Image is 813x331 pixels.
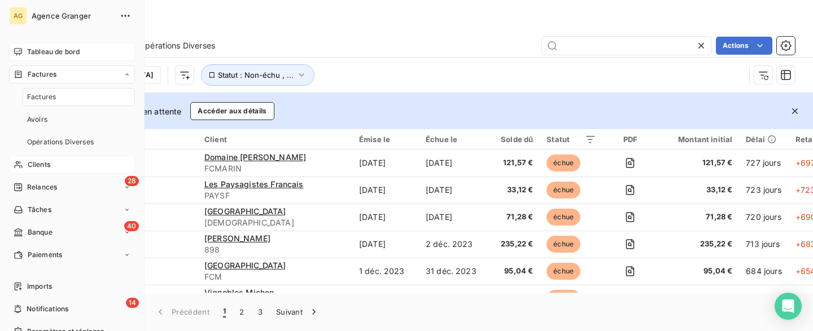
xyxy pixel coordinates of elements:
[233,300,251,324] button: 2
[493,266,534,277] span: 95,04 €
[204,217,346,228] span: [DEMOGRAPHIC_DATA]
[775,293,802,320] div: Open Intercom Messenger
[419,258,486,285] td: 31 déc. 2023
[739,176,788,204] td: 723 jours
[419,231,486,258] td: 2 déc. 2023
[739,285,788,312] td: 681 jours
[493,184,534,196] span: 33,12 €
[542,37,711,55] input: Rechercher
[352,285,419,312] td: 4 déc. 2023
[493,135,534,144] div: Solde dû
[204,163,346,174] span: FCMARIN
[547,263,580,280] span: échue
[419,176,486,204] td: [DATE]
[610,135,651,144] div: PDF
[746,135,781,144] div: Délai
[218,70,294,80] span: Statut : Non-échu , ...
[204,244,346,255] span: 898
[665,211,732,223] span: 71,28 €
[126,298,139,308] span: 14
[201,64,314,86] button: Statut : Non-échu , ...
[352,258,419,285] td: 1 déc. 2023
[28,205,51,215] span: Tâches
[27,281,52,292] span: Imports
[32,11,113,20] span: Agence Granger
[493,211,534,223] span: 71,28 €
[352,149,419,176] td: [DATE]
[665,184,732,196] span: 33,12 €
[665,157,732,169] span: 121,57 €
[547,209,580,226] span: échue
[216,300,233,324] button: 1
[547,155,580,171] span: échue
[27,47,80,57] span: Tableau de bord
[204,261,286,270] span: [GEOGRAPHIC_DATA]
[28,250,62,260] span: Paiements
[665,135,732,144] div: Montant initial
[204,206,286,216] span: [GEOGRAPHIC_DATA]
[352,176,419,204] td: [DATE]
[493,157,534,169] span: 121,57 €
[9,7,27,25] div: AG
[139,40,215,51] span: Opérations Diverses
[493,239,534,250] span: 235,22 €
[547,182,580,198] span: échue
[419,204,486,231] td: [DATE]
[665,266,732,277] span: 95,04 €
[739,231,788,258] td: 713 jours
[739,149,788,176] td: 727 jours
[204,288,274,297] span: Vignobles Michon
[269,300,326,324] button: Suivant
[124,221,139,231] span: 40
[27,304,68,314] span: Notifications
[547,236,580,253] span: échue
[547,290,580,307] span: échue
[251,300,269,324] button: 3
[716,37,772,55] button: Actions
[665,239,732,250] span: 235,22 €
[148,300,216,324] button: Précédent
[426,135,479,144] div: Échue le
[419,285,486,312] td: 3 janv. 2024
[739,204,788,231] td: 720 jours
[739,258,788,285] td: 684 jours
[359,135,412,144] div: Émise le
[28,227,53,237] span: Banque
[547,135,596,144] div: Statut
[27,114,47,125] span: Avoirs
[27,182,57,192] span: Relances
[204,233,270,243] span: [PERSON_NAME]
[419,149,486,176] td: [DATE]
[352,204,419,231] td: [DATE]
[223,306,226,317] span: 1
[204,135,346,144] div: Client
[352,231,419,258] td: [DATE]
[28,69,56,80] span: Factures
[27,137,94,147] span: Opérations Diverses
[204,179,304,189] span: Les Paysagistes Français
[204,152,306,162] span: Domaine [PERSON_NAME]
[125,176,139,186] span: 28
[190,102,274,120] button: Accéder aux détails
[204,271,346,283] span: FCM
[28,160,50,170] span: Clients
[27,92,56,102] span: Factures
[204,190,346,201] span: PAYSF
